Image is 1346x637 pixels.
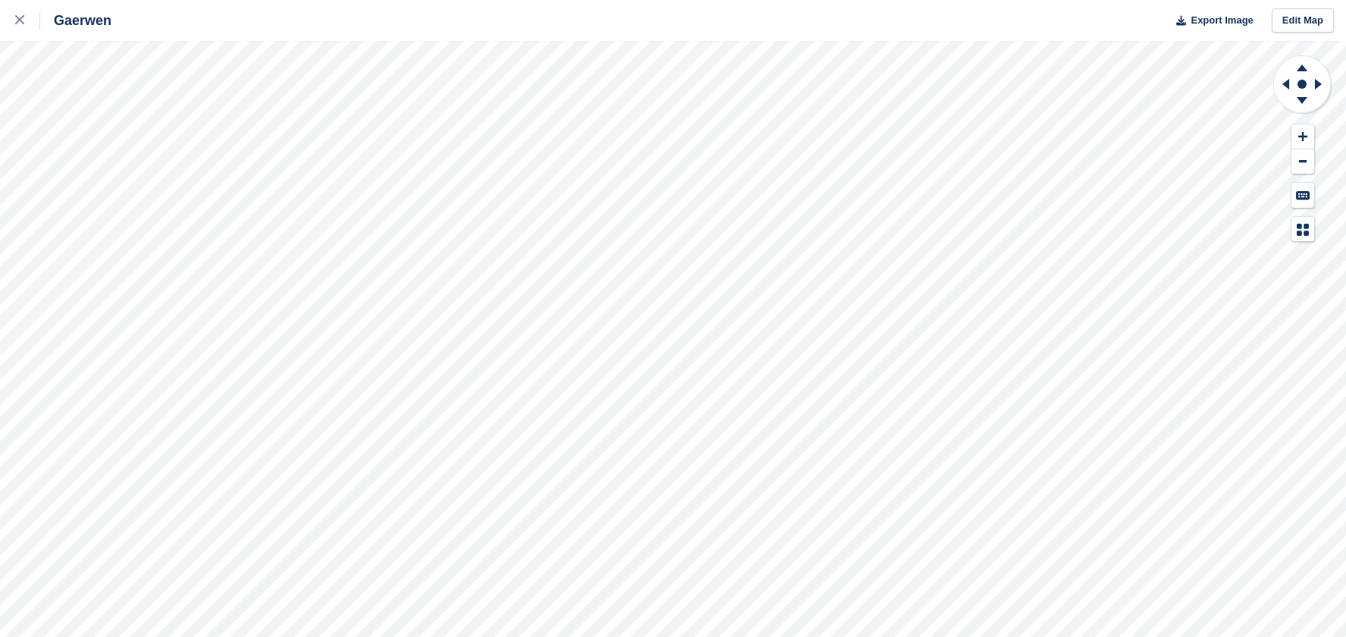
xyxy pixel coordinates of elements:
[1167,8,1254,33] button: Export Image
[1191,13,1253,28] span: Export Image
[1291,124,1314,149] button: Zoom In
[1291,217,1314,242] button: Map Legend
[1272,8,1334,33] a: Edit Map
[40,11,111,30] div: Gaerwen
[1291,149,1314,174] button: Zoom Out
[1291,183,1314,208] button: Keyboard Shortcuts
